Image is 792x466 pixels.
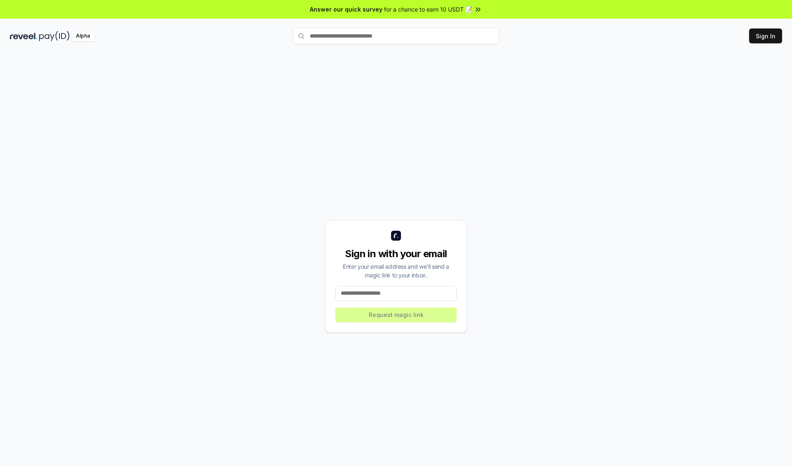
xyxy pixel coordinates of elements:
span: for a chance to earn 10 USDT 📝 [384,5,472,14]
img: pay_id [39,31,70,41]
span: Answer our quick survey [310,5,382,14]
div: Alpha [71,31,94,41]
img: logo_small [391,231,401,241]
img: reveel_dark [10,31,38,41]
div: Enter your email address and we’ll send a magic link to your inbox. [335,262,457,279]
div: Sign in with your email [335,247,457,260]
button: Sign In [749,28,782,43]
